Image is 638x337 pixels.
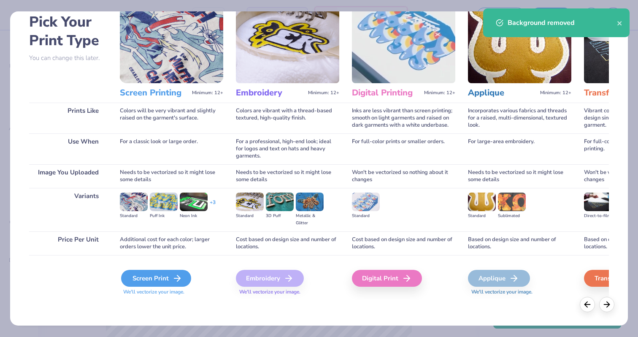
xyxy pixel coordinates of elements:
[120,164,223,188] div: Needs to be vectorized so it might lose some details
[308,90,339,96] span: Minimum: 12+
[352,87,421,98] h3: Digital Printing
[29,164,107,188] div: Image You Uploaded
[236,193,264,211] img: Standard
[120,103,223,133] div: Colors will be very vibrant and slightly raised on the garment's surface.
[236,103,339,133] div: Colors are vibrant with a thread-based textured, high-quality finish.
[468,164,571,188] div: Needs to be vectorized so it might lose some details
[508,18,617,28] div: Background removed
[236,164,339,188] div: Needs to be vectorized so it might lose some details
[121,270,191,287] div: Screen Print
[352,193,380,211] img: Standard
[236,231,339,255] div: Cost based on design size and number of locations.
[180,193,208,211] img: Neon Ink
[120,288,223,296] span: We'll vectorize your image.
[296,212,324,227] div: Metallic & Glitter
[266,193,294,211] img: 3D Puff
[29,54,107,62] p: You can change this later.
[150,193,178,211] img: Puff Ink
[192,90,223,96] span: Minimum: 12+
[296,193,324,211] img: Metallic & Glitter
[29,188,107,231] div: Variants
[29,103,107,133] div: Prints Like
[352,231,455,255] div: Cost based on design size and number of locations.
[468,288,571,296] span: We'll vectorize your image.
[352,270,422,287] div: Digital Print
[120,193,148,211] img: Standard
[352,103,455,133] div: Inks are less vibrant than screen printing; smooth on light garments and raised on dark garments ...
[120,87,189,98] h3: Screen Printing
[468,133,571,164] div: For large-area embroidery.
[266,212,294,220] div: 3D Puff
[617,18,623,28] button: close
[120,133,223,164] div: For a classic look or large order.
[584,193,612,211] img: Direct-to-film
[498,212,526,220] div: Sublimated
[150,212,178,220] div: Puff Ink
[468,212,496,220] div: Standard
[468,87,537,98] h3: Applique
[584,212,612,220] div: Direct-to-film
[120,212,148,220] div: Standard
[352,133,455,164] div: For full-color prints or smaller orders.
[120,231,223,255] div: Additional cost for each color; larger orders lower the unit price.
[236,212,264,220] div: Standard
[468,103,571,133] div: Incorporates various fabrics and threads for a raised, multi-dimensional, textured look.
[540,90,571,96] span: Minimum: 12+
[29,13,107,50] h2: Pick Your Print Type
[468,231,571,255] div: Based on design size and number of locations.
[468,193,496,211] img: Standard
[236,270,304,287] div: Embroidery
[210,199,216,213] div: + 3
[498,193,526,211] img: Sublimated
[180,212,208,220] div: Neon Ink
[424,90,455,96] span: Minimum: 12+
[236,133,339,164] div: For a professional, high-end look; ideal for logos and text on hats and heavy garments.
[236,87,305,98] h3: Embroidery
[468,270,530,287] div: Applique
[236,288,339,296] span: We'll vectorize your image.
[29,231,107,255] div: Price Per Unit
[352,164,455,188] div: Won't be vectorized so nothing about it changes
[352,212,380,220] div: Standard
[29,133,107,164] div: Use When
